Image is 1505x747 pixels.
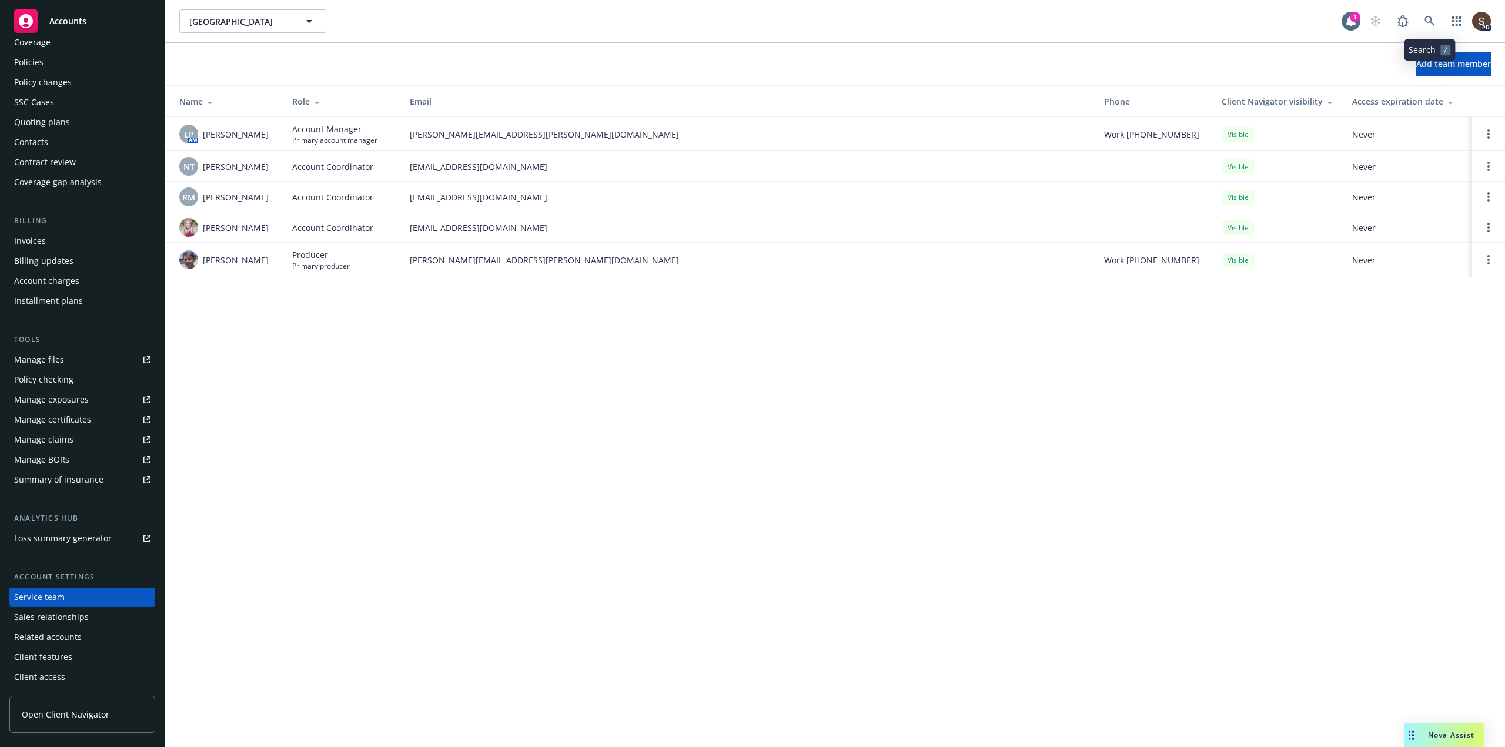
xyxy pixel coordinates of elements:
[292,123,377,135] span: Account Manager
[9,450,155,469] a: Manage BORs
[292,249,350,261] span: Producer
[9,410,155,429] a: Manage certificates
[9,113,155,132] a: Quoting plans
[9,272,155,290] a: Account charges
[14,390,89,409] div: Manage exposures
[1481,190,1496,204] a: Open options
[14,668,65,686] div: Client access
[292,261,350,271] span: Primary producer
[1222,253,1255,267] div: Visible
[410,128,1085,140] span: [PERSON_NAME][EMAIL_ADDRESS][PERSON_NAME][DOMAIN_NAME]
[14,153,76,172] div: Contract review
[1222,190,1255,205] div: Visible
[1352,95,1463,108] div: Access expiration date
[1222,95,1333,108] div: Client Navigator visibility
[22,708,109,721] span: Open Client Navigator
[292,222,373,234] span: Account Coordinator
[9,390,155,409] a: Manage exposures
[1404,723,1484,747] button: Nova Assist
[1222,159,1255,174] div: Visible
[9,252,155,270] a: Billing updates
[203,160,269,173] span: [PERSON_NAME]
[1445,9,1469,33] a: Switch app
[14,628,82,646] div: Related accounts
[410,95,1085,108] div: Email
[9,334,155,346] div: Tools
[1481,159,1496,173] a: Open options
[14,232,46,250] div: Invoices
[14,252,73,270] div: Billing updates
[14,113,70,132] div: Quoting plans
[203,222,269,234] span: [PERSON_NAME]
[14,73,72,92] div: Policy changes
[14,292,83,310] div: Installment plans
[1364,9,1387,33] a: Start snowing
[9,5,155,38] a: Accounts
[14,173,102,192] div: Coverage gap analysis
[9,512,155,524] div: Analytics hub
[14,450,69,469] div: Manage BORs
[1350,12,1360,22] div: 1
[1481,127,1496,141] a: Open options
[203,191,269,203] span: [PERSON_NAME]
[9,232,155,250] a: Invoices
[9,350,155,369] a: Manage files
[410,160,1085,173] span: [EMAIL_ADDRESS][DOMAIN_NAME]
[1104,254,1199,266] span: Work [PHONE_NUMBER]
[9,628,155,646] a: Related accounts
[292,191,373,203] span: Account Coordinator
[14,430,73,449] div: Manage claims
[1104,128,1199,140] span: Work [PHONE_NUMBER]
[1428,730,1474,740] span: Nova Assist
[1352,254,1463,266] span: Never
[1481,220,1496,235] a: Open options
[410,222,1085,234] span: [EMAIL_ADDRESS][DOMAIN_NAME]
[9,292,155,310] a: Installment plans
[14,470,103,489] div: Summary of insurance
[1352,160,1463,173] span: Never
[203,254,269,266] span: [PERSON_NAME]
[1352,191,1463,203] span: Never
[9,215,155,227] div: Billing
[9,668,155,686] a: Client access
[1352,128,1463,140] span: Never
[1416,52,1491,76] button: Add team member
[1222,220,1255,235] div: Visible
[1416,58,1491,69] span: Add team member
[9,153,155,172] a: Contract review
[49,16,86,26] span: Accounts
[1222,127,1255,142] div: Visible
[14,350,64,369] div: Manage files
[179,95,273,108] div: Name
[14,648,72,666] div: Client features
[9,173,155,192] a: Coverage gap analysis
[9,588,155,607] a: Service team
[179,218,198,237] img: photo
[9,133,155,152] a: Contacts
[183,160,195,173] span: NT
[1404,723,1419,747] div: Drag to move
[184,128,194,140] span: LP
[9,571,155,583] div: Account settings
[292,135,377,145] span: Primary account manager
[410,254,1085,266] span: [PERSON_NAME][EMAIL_ADDRESS][PERSON_NAME][DOMAIN_NAME]
[9,370,155,389] a: Policy checking
[14,588,65,607] div: Service team
[9,93,155,112] a: SSC Cases
[179,250,198,269] img: photo
[203,128,269,140] span: [PERSON_NAME]
[9,529,155,548] a: Loss summary generator
[9,53,155,72] a: Policies
[14,33,51,52] div: Coverage
[14,608,89,627] div: Sales relationships
[1481,253,1496,267] a: Open options
[9,608,155,627] a: Sales relationships
[292,95,391,108] div: Role
[1391,9,1414,33] a: Report a Bug
[14,272,79,290] div: Account charges
[9,73,155,92] a: Policy changes
[14,410,91,429] div: Manage certificates
[1352,222,1463,234] span: Never
[179,9,326,33] button: [GEOGRAPHIC_DATA]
